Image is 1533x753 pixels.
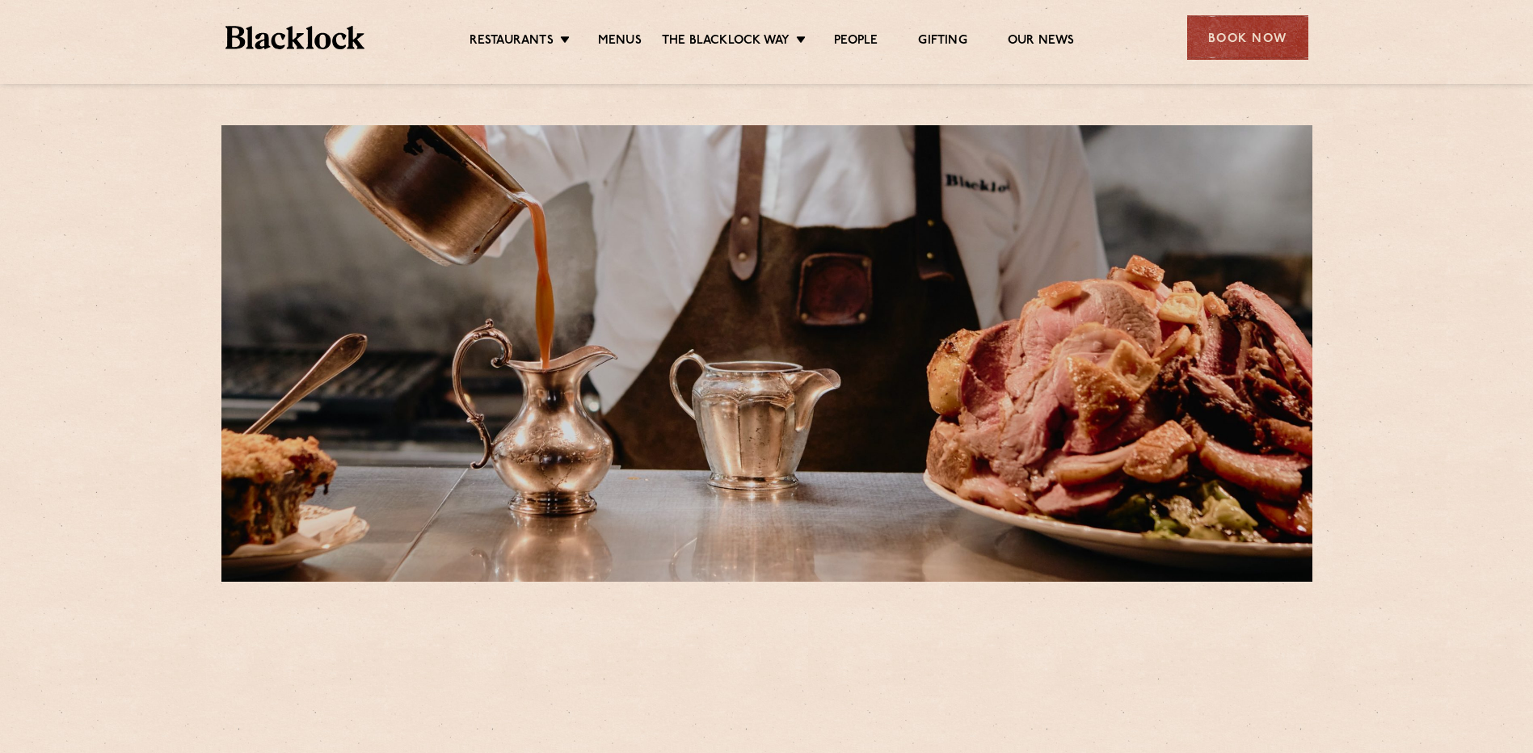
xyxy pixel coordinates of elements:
a: People [834,33,878,51]
a: Gifting [918,33,967,51]
a: Restaurants [470,33,554,51]
img: BL_Textured_Logo-footer-cropped.svg [225,26,365,49]
a: The Blacklock Way [662,33,790,51]
a: Menus [598,33,642,51]
a: Our News [1008,33,1075,51]
div: Book Now [1187,15,1308,60]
